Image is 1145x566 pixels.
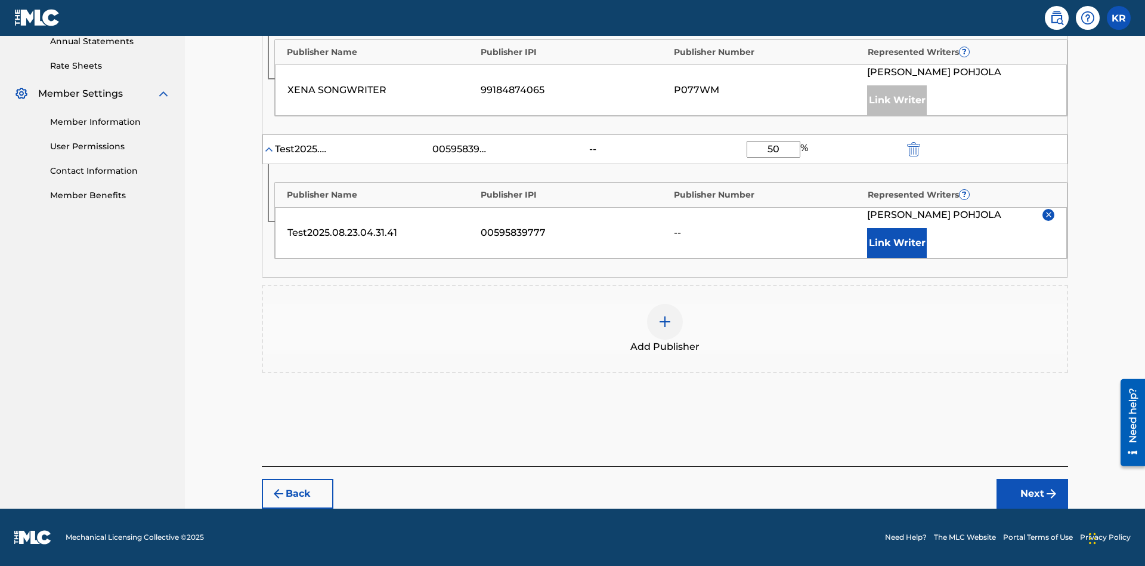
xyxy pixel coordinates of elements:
[885,532,927,543] a: Need Help?
[630,340,700,354] span: Add Publisher
[674,46,862,59] div: Publisher Number
[1045,6,1069,30] a: Public Search
[14,530,51,545] img: logo
[1081,11,1095,25] img: help
[481,46,669,59] div: Publisher IPI
[287,83,475,97] div: XENA SONGWRITER
[50,35,171,48] a: Annual Statements
[997,479,1068,509] button: Next
[1107,6,1131,30] div: User Menu
[960,47,969,57] span: ?
[1044,210,1053,219] img: remove-from-list-button
[868,189,1056,201] div: Represented Writers
[14,9,60,26] img: MLC Logo
[1089,521,1096,556] div: Drag
[481,189,669,201] div: Publisher IPI
[867,208,1001,222] span: [PERSON_NAME] POHJOLA
[1112,374,1145,472] iframe: Resource Center
[50,116,171,128] a: Member Information
[658,315,672,329] img: add
[1085,509,1145,566] iframe: Chat Widget
[674,226,861,240] div: --
[50,140,171,153] a: User Permissions
[674,189,862,201] div: Publisher Number
[867,65,1001,79] span: [PERSON_NAME] POHJOLA
[868,46,1056,59] div: Represented Writers
[287,46,475,59] div: Publisher Name
[1080,532,1131,543] a: Privacy Policy
[50,60,171,72] a: Rate Sheets
[481,226,668,240] div: 00595839777
[271,487,286,501] img: 7ee5dd4eb1f8a8e3ef2f.svg
[674,83,861,97] div: P077WM
[1050,11,1064,25] img: search
[934,532,996,543] a: The MLC Website
[14,87,29,101] img: Member Settings
[1003,532,1073,543] a: Portal Terms of Use
[50,165,171,177] a: Contact Information
[907,142,920,156] img: 12a2ab48e56ec057fbd8.svg
[867,228,927,258] button: Link Writer
[263,143,275,155] img: expand-cell-toggle
[66,532,204,543] span: Mechanical Licensing Collective © 2025
[960,190,969,199] span: ?
[800,141,811,158] span: %
[156,87,171,101] img: expand
[287,189,475,201] div: Publisher Name
[1044,487,1059,501] img: f7272a7cc735f4ea7f67.svg
[262,479,333,509] button: Back
[287,226,475,240] div: Test2025.08.23.04.31.41
[38,87,123,101] span: Member Settings
[481,83,668,97] div: 99184874065
[50,189,171,202] a: Member Benefits
[1076,6,1100,30] div: Help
